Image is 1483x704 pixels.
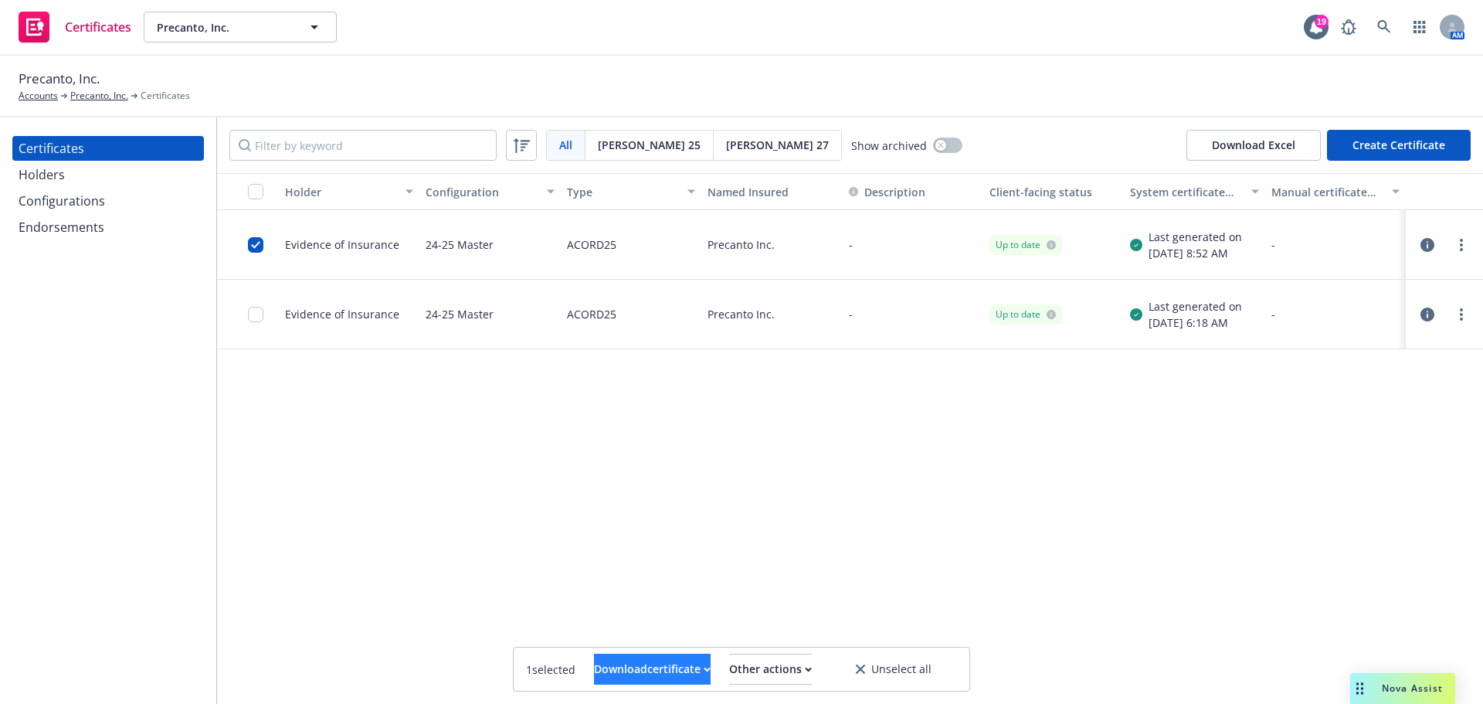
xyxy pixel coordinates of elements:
span: 1 selected [526,661,575,678]
div: ACORD25 [567,219,616,270]
span: All [559,137,572,153]
button: Download Excel [1186,130,1321,161]
div: Manual certificate last generated [1271,184,1383,200]
input: Toggle Row Selected [248,237,263,253]
a: Certificates [12,136,204,161]
input: Filter by keyword [229,130,497,161]
div: - [1271,236,1400,253]
a: Precanto, Inc. [70,89,128,103]
button: - [849,306,853,322]
div: Holders [19,162,65,187]
div: Drag to move [1350,673,1369,704]
div: ACORD25 [567,289,616,339]
span: Certificates [141,89,190,103]
a: more [1452,305,1471,324]
div: - [1271,306,1400,322]
a: Accounts [19,89,58,103]
span: [PERSON_NAME] 27 [726,137,829,153]
button: Type [561,173,701,210]
button: Named Insured [701,173,842,210]
span: Precanto, Inc. [19,69,100,89]
div: Last generated on [1149,229,1242,245]
a: Switch app [1404,12,1435,43]
div: Holder [285,184,396,200]
span: Certificates [65,21,131,33]
div: Up to date [996,238,1056,252]
div: 24-25 Master [426,289,494,339]
div: Named Insured [708,184,836,200]
div: Certificates [19,136,84,161]
a: Report a Bug [1333,12,1364,43]
div: [DATE] 6:18 AM [1149,315,1242,331]
span: Precanto, Inc. [157,19,290,36]
span: Nova Assist [1382,682,1443,695]
div: Precanto Inc. [701,280,842,349]
div: 24-25 Master [426,219,494,270]
a: Certificates [12,5,137,49]
a: Endorsements [12,215,204,240]
button: Holder [279,173,419,210]
button: Precanto, Inc. [144,12,337,43]
span: [PERSON_NAME] 25 [598,137,701,153]
button: Create Certificate [1327,130,1471,161]
button: Other actions [729,654,812,685]
div: Evidence of Insurance [285,306,399,322]
button: System certificate last generated [1124,173,1264,210]
div: Download certificate [594,655,711,684]
div: Last generated on [1149,298,1242,315]
button: Description [849,184,925,200]
input: Select all [248,184,263,199]
span: Show archived [851,138,927,154]
span: Unselect all [871,664,932,675]
div: Type [567,184,678,200]
div: Other actions [729,655,812,684]
div: [DATE] 8:52 AM [1149,245,1242,261]
button: Unselect all [830,654,957,685]
a: Search [1369,12,1400,43]
div: Client-facing status [989,184,1118,200]
div: Precanto Inc. [701,210,842,280]
a: Configurations [12,189,204,213]
button: Downloadcertificate [594,654,711,685]
div: Evidence of Insurance [285,236,399,253]
input: Toggle Row Selected [248,307,263,322]
a: Holders [12,162,204,187]
button: Nova Assist [1350,673,1455,704]
div: 19 [1315,15,1329,29]
div: Configurations [19,189,105,213]
button: - [849,236,853,253]
button: Manual certificate last generated [1265,173,1406,210]
button: Configuration [419,173,560,210]
div: Configuration [426,184,537,200]
div: Up to date [996,308,1056,321]
div: System certificate last generated [1130,184,1241,200]
a: more [1452,236,1471,254]
button: Client-facing status [983,173,1124,210]
div: Endorsements [19,215,104,240]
